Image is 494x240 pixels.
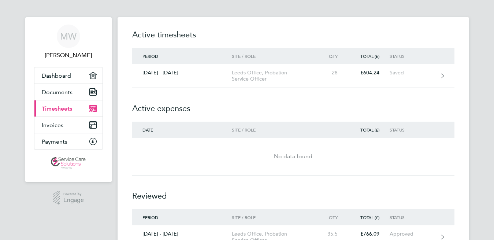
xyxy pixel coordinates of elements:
span: MW [60,32,77,41]
nav: Main navigation [25,17,112,182]
div: Status [390,53,435,59]
div: [DATE] - [DATE] [132,231,232,237]
div: [DATE] - [DATE] [132,70,232,76]
div: £604.24 [348,70,390,76]
div: Date [132,127,232,132]
div: Site / Role [232,215,316,220]
div: No data found [132,152,454,161]
div: Approved [390,231,435,237]
a: Documents [34,84,103,100]
div: Site / Role [232,127,316,132]
span: Invoices [42,122,63,129]
a: Go to home page [34,157,103,169]
h2: Active timesheets [132,29,454,48]
div: £766.09 [348,231,390,237]
div: 28 [316,70,348,76]
div: 35.5 [316,231,348,237]
div: Status [390,127,435,132]
span: Period [142,53,158,59]
span: Mark Woodsworth [34,51,103,60]
div: Site / Role [232,53,316,59]
a: Invoices [34,117,103,133]
span: Period [142,214,158,220]
h2: Reviewed [132,176,454,209]
div: Saved [390,70,435,76]
a: Payments [34,133,103,149]
a: Dashboard [34,67,103,84]
div: Total (£) [348,215,390,220]
span: Dashboard [42,72,71,79]
div: Status [390,215,435,220]
span: Engage [63,197,84,203]
h2: Active expenses [132,88,454,122]
span: Powered by [63,191,84,197]
img: servicecare-logo-retina.png [51,157,85,169]
a: [DATE] - [DATE]Leeds Office, Probation Service Officer28£604.24Saved [132,64,454,88]
div: Qty [316,215,348,220]
a: Powered byEngage [53,191,84,205]
span: Timesheets [42,105,72,112]
div: Qty [316,53,348,59]
div: Total (£) [348,127,390,132]
span: Payments [42,138,67,145]
a: Timesheets [34,100,103,117]
div: Leeds Office, Probation Service Officer [232,70,316,82]
div: Total (£) [348,53,390,59]
span: Documents [42,89,73,96]
a: MW[PERSON_NAME] [34,25,103,60]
